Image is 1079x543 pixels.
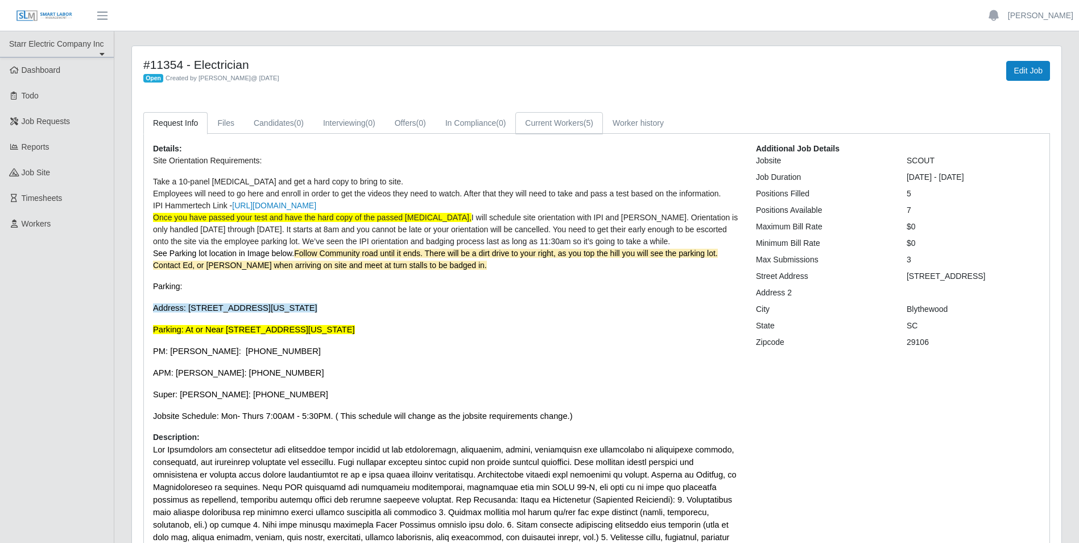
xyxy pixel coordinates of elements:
[244,112,313,134] a: Candidates
[515,112,603,134] a: Current Workers
[747,320,898,332] div: State
[747,171,898,183] div: Job Duration
[313,112,385,134] a: Interviewing
[496,118,506,127] span: (0)
[22,142,49,151] span: Reports
[756,144,840,153] b: Additional Job Details
[747,336,898,348] div: Zipcode
[166,75,279,81] span: Created by [PERSON_NAME] @ [DATE]
[747,303,898,315] div: City
[385,112,436,134] a: Offers
[603,112,673,134] a: Worker history
[898,204,1049,216] div: 7
[208,112,244,134] a: Files
[153,213,472,222] span: Once you have passed your test and have the hard copy of the passed [MEDICAL_DATA],
[907,156,935,165] span: SCOUT
[747,287,898,299] div: Address 2
[143,112,208,134] a: Request Info
[366,118,375,127] span: (0)
[294,118,304,127] span: (0)
[898,254,1049,266] div: 3
[153,347,321,356] span: PM: [PERSON_NAME]: [PHONE_NUMBER]
[747,221,898,233] div: Maximum Bill Rate
[416,118,426,127] span: (0)
[153,144,182,153] b: Details:
[22,168,51,177] span: job site
[747,155,898,167] div: Jobsite
[747,237,898,249] div: Minimum Bill Rate
[898,303,1049,315] div: Blythewood
[153,189,721,198] span: Employees will need to go here and enroll in order to get the videos they need to watch. After th...
[153,390,328,399] span: Super: [PERSON_NAME]: [PHONE_NUMBER]
[22,117,71,126] span: Job Requests
[143,57,665,72] h4: #11354 - Electrician
[747,270,898,282] div: Street Address
[22,219,51,228] span: Workers
[747,204,898,216] div: Positions Available
[153,177,403,186] span: Take a 10-panel [MEDICAL_DATA] and get a hard copy to bring to site.
[1006,61,1050,81] a: Edit Job
[436,112,516,134] a: In Compliance
[898,171,1049,183] div: [DATE] - [DATE]
[898,320,1049,332] div: SC
[22,91,39,100] span: Todo
[153,282,182,291] span: Parking:
[153,325,355,334] span: Parking: At or Near [STREET_ADDRESS][US_STATE]
[898,237,1049,249] div: $0
[584,118,593,127] span: (5)
[143,74,163,83] span: Open
[153,156,262,165] span: Site Orientation Requirements:
[747,188,898,200] div: Positions Filled
[153,303,317,312] span: Address: [STREET_ADDRESS][US_STATE]
[232,201,316,210] a: [URL][DOMAIN_NAME]
[153,249,718,270] span: See Parking lot location in Image below.
[22,65,61,75] span: Dashboard
[153,433,200,442] b: Description:
[747,254,898,266] div: Max Submissions
[16,10,73,22] img: SLM Logo
[1008,10,1073,22] a: [PERSON_NAME]
[153,213,738,246] span: I will schedule site orientation with IPI and [PERSON_NAME]. Orientation is only handled [DATE] t...
[22,194,63,203] span: Timesheets
[898,336,1049,348] div: 29106
[898,188,1049,200] div: 5
[153,249,718,270] span: Follow Community road until it ends. There will be a dirt drive to your right, as you top the hil...
[153,368,324,377] span: APM: [PERSON_NAME]: [PHONE_NUMBER]
[153,412,573,421] span: Jobsite Schedule: Mon- Thurs 7:00AM - 5:30PM. ( This schedule will change as the jobsite requirem...
[153,201,316,210] span: IPI Hammertech Link -
[898,270,1049,282] div: [STREET_ADDRESS]
[898,221,1049,233] div: $0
